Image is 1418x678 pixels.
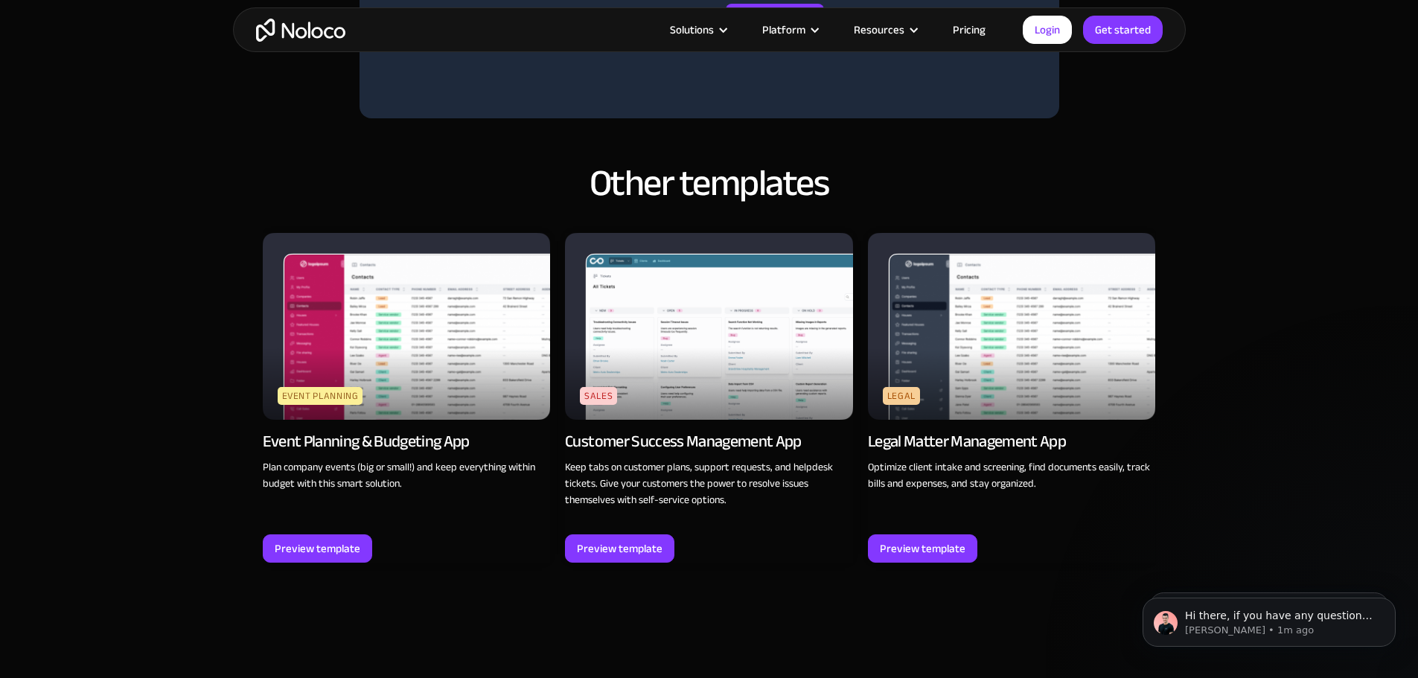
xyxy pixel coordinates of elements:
div: Platform [744,20,835,39]
h4: Other templates [248,163,1171,203]
a: Get started [1083,16,1163,44]
a: LegalLegal Matter Management AppOptimize client intake and screening, find documents easily, trac... [868,233,1156,563]
a: Pricing [934,20,1004,39]
a: Login [1023,16,1072,44]
div: Legal [883,387,920,405]
div: Resources [835,20,934,39]
a: SalesCustomer Success Management AppKeep tabs on customer plans, support requests, and helpdesk t... [565,233,853,563]
div: Event Planning [278,387,363,405]
div: Preview template [880,539,965,558]
div: Preview template [275,539,360,558]
a: Event PlanningEvent Planning & Budgeting AppPlan company events (big or small!) and keep everythi... [263,233,551,563]
p: Keep tabs on customer plans, support requests, and helpdesk tickets. Give your customers the powe... [565,459,853,508]
div: Resources [854,20,904,39]
p: Plan company events (big or small!) and keep everything within budget with this smart solution. [263,459,551,492]
div: Solutions [670,20,714,39]
iframe: Intercom notifications message [1120,566,1418,671]
div: Preview template [577,539,662,558]
div: Event Planning & Budgeting App [263,431,470,452]
div: Platform [762,20,805,39]
div: Solutions [651,20,744,39]
a: home [256,19,345,42]
div: Legal Matter Management App [868,431,1066,452]
div: Sales [580,387,617,405]
div: Customer Success Management App [565,431,802,452]
p: Optimize client intake and screening, find documents easily, track bills and expenses, and stay o... [868,459,1156,492]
